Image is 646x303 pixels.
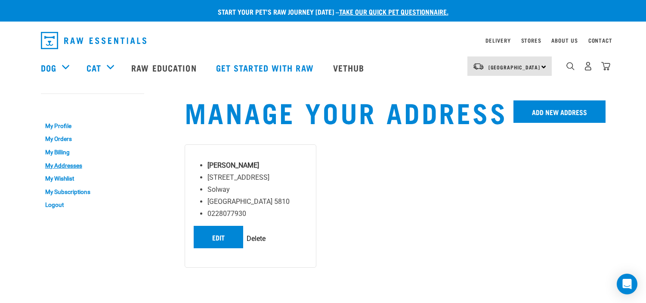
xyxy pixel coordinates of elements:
[41,102,83,106] a: My Account
[41,159,144,172] a: My Addresses
[473,62,484,70] img: van-moving.png
[41,172,144,185] a: My Wishlist
[41,185,144,199] a: My Subscriptions
[34,28,612,53] nav: dropdown navigation
[207,161,259,169] strong: [PERSON_NAME]
[485,39,510,42] a: Delivery
[339,9,448,13] a: take our quick pet questionnaire.
[194,226,243,248] a: Edit
[488,66,541,69] span: [GEOGRAPHIC_DATA]
[207,172,307,183] li: [STREET_ADDRESS]
[41,61,56,74] a: Dog
[41,119,144,133] a: My Profile
[601,62,610,71] img: home-icon@2x.png
[87,61,101,74] a: Cat
[41,32,146,49] img: Raw Essentials Logo
[551,39,578,42] a: About Us
[207,197,307,207] li: [GEOGRAPHIC_DATA] 5810
[41,133,144,146] a: My Orders
[41,146,144,159] a: My Billing
[207,209,307,219] li: 0228077930
[617,274,637,294] div: Open Intercom Messenger
[41,198,144,212] a: Logout
[207,184,307,195] li: Solway
[521,39,541,42] a: Stores
[325,50,375,85] a: Vethub
[588,39,612,42] a: Contact
[123,50,207,85] a: Raw Education
[513,100,606,123] a: Add New Address
[207,50,325,85] a: Get started with Raw
[247,234,266,244] input: Delete
[566,62,575,70] img: home-icon-1@2x.png
[185,96,508,127] h1: Manage your address
[584,62,593,71] img: user.png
